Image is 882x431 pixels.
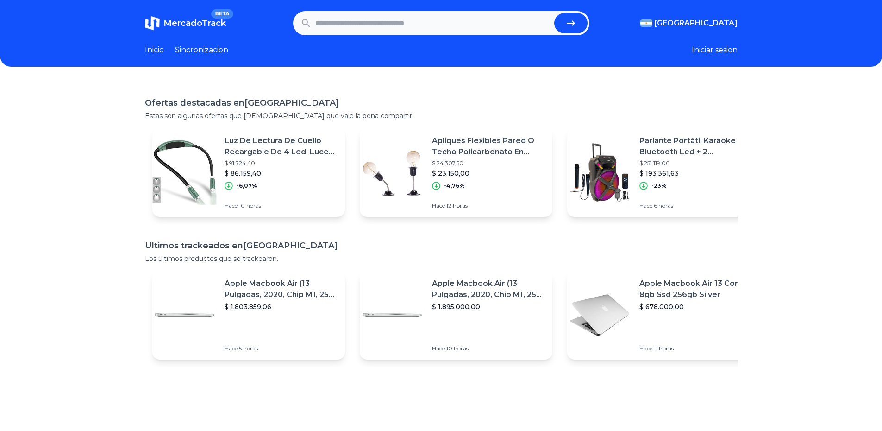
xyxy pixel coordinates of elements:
img: Featured image [360,283,425,348]
p: Hace 6 horas [639,202,752,209]
span: BETA [211,9,233,19]
p: $ 193.361,63 [639,169,752,178]
img: MercadoTrack [145,16,160,31]
span: [GEOGRAPHIC_DATA] [654,18,738,29]
span: MercadoTrack [163,18,226,28]
p: $ 86.159,40 [225,169,338,178]
p: Apple Macbook Air (13 Pulgadas, 2020, Chip M1, 256 Gb De Ssd, 8 Gb De Ram) - Plata [225,278,338,300]
p: Hace 11 horas [639,345,752,352]
p: -6,07% [237,182,257,190]
img: Featured image [567,283,632,348]
a: Inicio [145,44,164,56]
button: [GEOGRAPHIC_DATA] [640,18,738,29]
p: $ 678.000,00 [639,302,752,311]
h1: Ultimos trackeados en [GEOGRAPHIC_DATA] [145,239,738,252]
a: MercadoTrackBETA [145,16,226,31]
p: -23% [651,182,667,190]
p: Hace 12 horas [432,202,545,209]
p: $ 24.307,50 [432,159,545,167]
p: $ 1.803.859,06 [225,302,338,311]
p: -4,76% [444,182,465,190]
img: Featured image [567,140,632,205]
a: Featured imageApple Macbook Air (13 Pulgadas, 2020, Chip M1, 256 Gb De Ssd, 8 Gb De Ram) - Plata$... [360,271,552,360]
button: Iniciar sesion [692,44,738,56]
p: $ 251.119,00 [639,159,752,167]
a: Featured imageParlante Portátil Karaoke 15 Bluetooth Led + 2 Micrófonos$ 251.119,00$ 193.361,63-2... [567,128,760,217]
p: Hace 10 horas [432,345,545,352]
p: Parlante Portátil Karaoke 15 Bluetooth Led + 2 Micrófonos [639,135,752,158]
img: Argentina [640,19,652,27]
a: Featured imageLuz De Lectura De Cuello Recargable De 4 Led, Luces De Libro$ 91.724,40$ 86.159,40-... [152,128,345,217]
p: Hace 5 horas [225,345,338,352]
p: Los ultimos productos que se trackearon. [145,254,738,263]
a: Featured imageApple Macbook Air (13 Pulgadas, 2020, Chip M1, 256 Gb De Ssd, 8 Gb De Ram) - Plata$... [152,271,345,360]
h1: Ofertas destacadas en [GEOGRAPHIC_DATA] [145,96,738,109]
a: Sincronizacion [175,44,228,56]
img: Featured image [152,140,217,205]
img: Featured image [152,283,217,348]
a: Featured imageApple Macbook Air 13 Core I5 8gb Ssd 256gb Silver$ 678.000,00Hace 11 horas [567,271,760,360]
p: $ 1.895.000,00 [432,302,545,311]
p: Apple Macbook Air 13 Core I5 8gb Ssd 256gb Silver [639,278,752,300]
p: $ 91.724,40 [225,159,338,167]
p: Apple Macbook Air (13 Pulgadas, 2020, Chip M1, 256 Gb De Ssd, 8 Gb De Ram) - Plata [432,278,545,300]
p: Hace 10 horas [225,202,338,209]
img: Featured image [360,140,425,205]
p: Luz De Lectura De Cuello Recargable De 4 Led, Luces De Libro [225,135,338,158]
a: Featured imageApliques Flexibles Pared O Techo Policarbonato En Negro X 2$ 24.307,50$ 23.150,00-4... [360,128,552,217]
p: Apliques Flexibles Pared O Techo Policarbonato En Negro X 2 [432,135,545,158]
p: Estas son algunas ofertas que [DEMOGRAPHIC_DATA] que vale la pena compartir. [145,111,738,120]
p: $ 23.150,00 [432,169,545,178]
